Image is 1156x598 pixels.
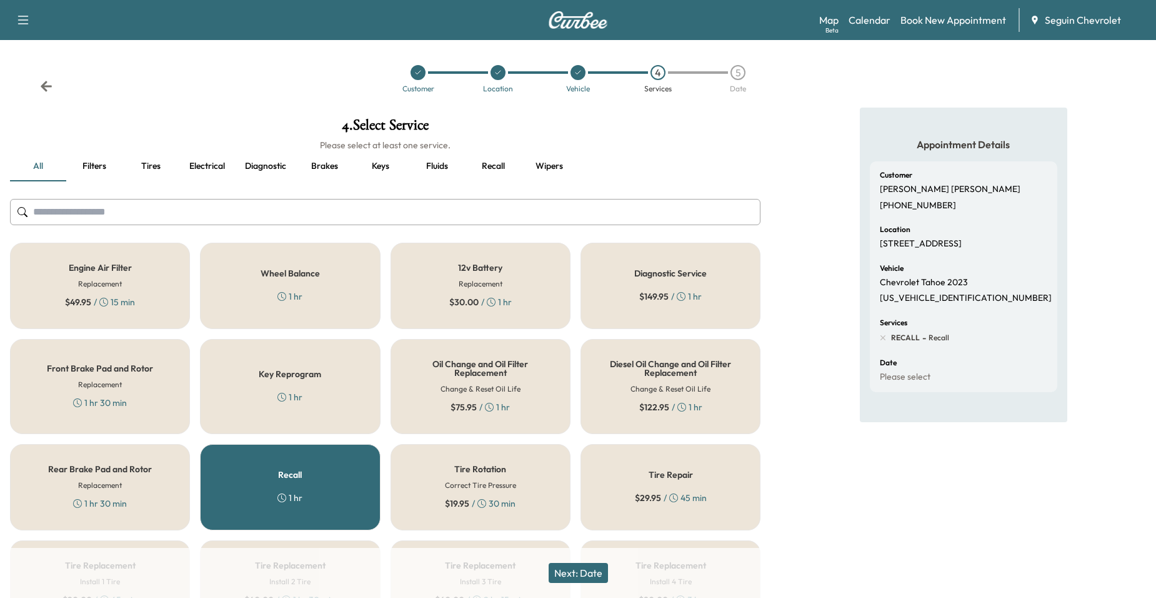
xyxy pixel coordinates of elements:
span: Seguin Chevrolet [1045,13,1121,28]
h5: Recall [278,470,302,479]
div: / 30 min [445,497,516,510]
a: Calendar [849,13,890,28]
h6: Correct Tire Pressure [445,480,516,491]
div: / 1 hr [449,296,512,308]
button: Fluids [409,151,465,181]
h6: Replacement [78,480,122,491]
span: $ 49.95 [65,296,91,308]
button: Next: Date [549,563,608,583]
img: Curbee Logo [548,11,608,29]
span: Recall [926,333,949,343]
h6: Replacement [459,278,502,290]
div: Vehicle [566,85,590,93]
div: / 45 min [635,492,707,504]
h5: Diagnostic Service [634,269,707,278]
h1: 4 . Select Service [10,118,760,139]
div: / 1 hr [451,401,510,413]
div: Date [730,85,746,93]
h5: 12v Battery [458,263,502,272]
h6: Vehicle [880,265,904,272]
span: $ 19.95 [445,497,469,510]
h6: Replacement [78,379,122,390]
p: [STREET_ADDRESS] [880,238,962,250]
div: Customer [402,85,434,93]
span: - [920,332,926,344]
a: Book New Appointment [900,13,1006,28]
div: Services [644,85,672,93]
p: Chevrolet Tahoe 2023 [880,277,968,288]
button: all [10,151,66,181]
h5: Tire Repair [649,470,693,479]
h6: Replacement [78,278,122,290]
div: 5 [730,65,745,80]
p: [PHONE_NUMBER] [880,200,956,211]
h5: Oil Change and Oil Filter Replacement [411,360,550,377]
button: Filters [66,151,122,181]
button: Wipers [521,151,577,181]
span: RECALL [891,333,920,343]
a: MapBeta [819,13,839,28]
h6: Change & Reset Oil Life [630,383,710,395]
h6: Location [880,226,910,233]
h6: Customer [880,171,912,179]
h6: Services [880,319,907,327]
p: [US_VEHICLE_IDENTIFICATION_NUMBER] [880,293,1052,304]
h5: Engine Air Filter [69,263,132,272]
h6: Please select at least one service. [10,139,760,151]
span: $ 75.95 [451,401,477,413]
div: / 15 min [65,296,135,308]
div: 1 hr 30 min [73,497,127,510]
div: / 1 hr [639,290,702,303]
h5: Front Brake Pad and Rotor [47,364,153,373]
h6: Date [880,359,897,367]
h5: Tire Rotation [454,465,506,474]
button: Tires [122,151,179,181]
h5: Wheel Balance [261,269,320,278]
h5: Key Reprogram [259,370,321,378]
div: Location [483,85,513,93]
button: Recall [465,151,521,181]
button: Electrical [179,151,235,181]
span: $ 122.95 [639,401,669,413]
span: $ 149.95 [639,290,669,303]
div: basic tabs example [10,151,760,181]
h6: Change & Reset Oil Life [441,383,521,395]
p: Please select [880,372,930,383]
div: 1 hr [277,290,302,303]
div: Beta [825,26,839,35]
button: Brakes [296,151,352,181]
div: 4 [650,65,665,80]
div: 1 hr [277,492,302,504]
h5: Rear Brake Pad and Rotor [48,465,152,474]
button: Diagnostic [235,151,296,181]
div: 1 hr [277,391,302,403]
span: $ 29.95 [635,492,661,504]
div: 1 hr 30 min [73,397,127,409]
button: Keys [352,151,409,181]
h5: Diesel Oil Change and Oil Filter Replacement [601,360,740,377]
span: $ 30.00 [449,296,479,308]
div: Back [40,80,52,93]
p: [PERSON_NAME] [PERSON_NAME] [880,184,1020,195]
h5: Appointment Details [870,138,1057,151]
div: / 1 hr [639,401,702,413]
